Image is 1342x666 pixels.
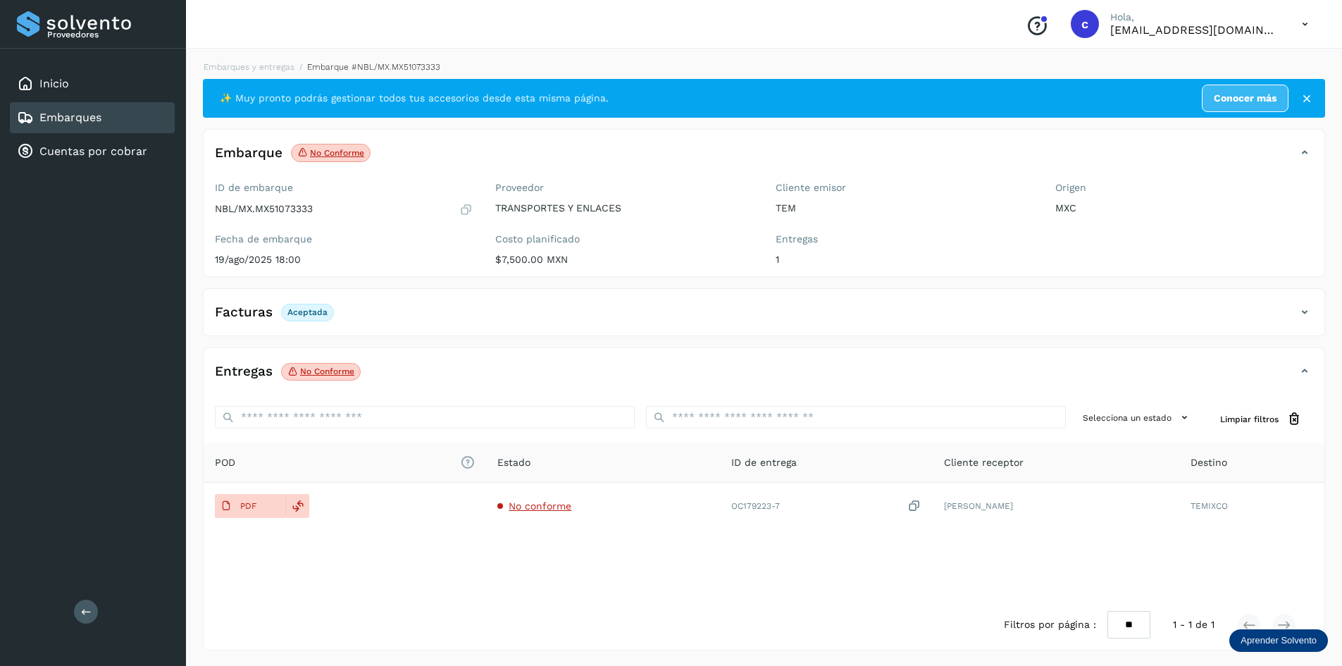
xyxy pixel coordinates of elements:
[495,202,753,214] p: TRANSPORTES Y ENLACES
[310,148,364,158] p: No conforme
[220,91,609,106] span: ✨ Muy pronto podrás gestionar todos tus accesorios desde esta misma página.
[39,144,147,158] a: Cuentas por cobrar
[776,182,1033,194] label: Cliente emisor
[215,203,313,215] p: NBL/MX.MX51073333
[39,77,69,90] a: Inicio
[776,254,1033,266] p: 1
[39,111,101,124] a: Embarques
[933,483,1180,529] td: [PERSON_NAME]
[240,501,256,511] p: PDF
[10,68,175,99] div: Inicio
[1209,406,1313,432] button: Limpiar filtros
[215,494,285,518] button: PDF
[203,61,1325,73] nav: breadcrumb
[1220,413,1279,426] span: Limpiar filtros
[731,455,797,470] span: ID de entrega
[215,364,273,380] h4: Entregas
[1173,617,1214,632] span: 1 - 1 de 1
[1004,617,1096,632] span: Filtros por página :
[300,366,354,376] p: No conforme
[10,102,175,133] div: Embarques
[204,62,294,72] a: Embarques y entregas
[285,494,309,518] div: Reemplazar POD
[1229,629,1328,652] div: Aprender Solvento
[215,145,282,161] h4: Embarque
[776,202,1033,214] p: TEM
[215,233,473,245] label: Fecha de embarque
[1202,85,1288,112] a: Conocer más
[731,499,921,514] div: OC179223-7
[495,254,753,266] p: $7,500.00 MXN
[215,455,475,470] span: POD
[509,500,571,512] span: No conforme
[215,254,473,266] p: 19/ago/2025 18:00
[495,233,753,245] label: Costo planificado
[287,307,328,317] p: Aceptada
[1055,202,1313,214] p: MXC
[47,30,169,39] p: Proveedores
[204,359,1324,395] div: EntregasNo conforme
[1241,635,1317,646] p: Aprender Solvento
[1191,455,1227,470] span: Destino
[944,455,1024,470] span: Cliente receptor
[10,136,175,167] div: Cuentas por cobrar
[1110,11,1279,23] p: Hola,
[204,300,1324,335] div: FacturasAceptada
[307,62,440,72] span: Embarque #NBL/MX.MX51073333
[1055,182,1313,194] label: Origen
[215,304,273,321] h4: Facturas
[215,182,473,194] label: ID de embarque
[204,141,1324,176] div: EmbarqueNo conforme
[497,455,530,470] span: Estado
[1110,23,1279,37] p: cuentas3@enlacesmet.com.mx
[776,233,1033,245] label: Entregas
[1179,483,1324,529] td: TEMIXCO
[1077,406,1198,429] button: Selecciona un estado
[495,182,753,194] label: Proveedor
